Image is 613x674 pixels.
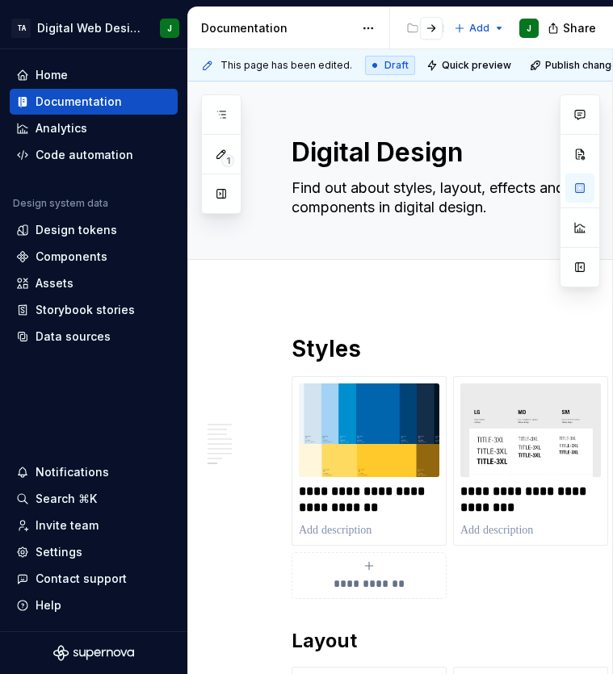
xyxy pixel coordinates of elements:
[10,62,178,88] a: Home
[288,133,605,172] textarea: Digital Design
[36,120,87,136] div: Analytics
[10,142,178,168] a: Code automation
[167,22,172,35] div: J
[10,217,178,243] a: Design tokens
[400,12,446,44] div: Page tree
[10,566,178,592] button: Contact support
[201,20,354,36] div: Documentation
[292,628,608,654] h2: Layout
[10,324,178,350] a: Data sources
[220,59,352,72] span: This page has been edited.
[10,459,178,485] button: Notifications
[36,302,135,318] div: Storybook stories
[36,491,97,507] div: Search ⌘K
[36,222,117,238] div: Design tokens
[36,67,68,83] div: Home
[3,10,184,45] button: TADigital Web DesignJ
[288,175,605,220] textarea: Find out about styles, layout, effects and components in digital design.
[10,297,178,323] a: Storybook stories
[36,249,107,265] div: Components
[469,22,489,35] span: Add
[36,571,127,587] div: Contact support
[422,54,519,77] button: Quick preview
[10,115,178,141] a: Analytics
[10,244,178,270] a: Components
[10,270,178,296] a: Assets
[449,17,510,40] button: Add
[460,383,601,477] img: 1bf6c8a4-0481-401c-9f26-811e2ace7d7a.jpg
[384,59,409,72] span: Draft
[36,275,73,291] div: Assets
[36,517,99,534] div: Invite team
[299,383,439,477] img: e7a202c6-eb3e-49de-a740-eb74ae613c8b.jpg
[36,597,61,613] div: Help
[10,89,178,115] a: Documentation
[37,20,141,36] div: Digital Web Design
[540,14,607,43] button: Share
[527,22,531,35] div: J
[10,592,178,618] button: Help
[36,329,111,345] div: Data sources
[10,513,178,538] a: Invite team
[11,19,31,38] div: TA
[10,486,178,512] button: Search ⌘K
[36,94,122,110] div: Documentation
[13,197,108,210] div: Design system data
[36,544,82,560] div: Settings
[292,334,608,363] h1: Styles
[442,59,511,72] span: Quick preview
[53,645,134,661] svg: Supernova Logo
[563,20,596,36] span: Share
[10,539,178,565] a: Settings
[36,464,109,480] div: Notifications
[221,154,234,167] span: 1
[36,147,133,163] div: Code automation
